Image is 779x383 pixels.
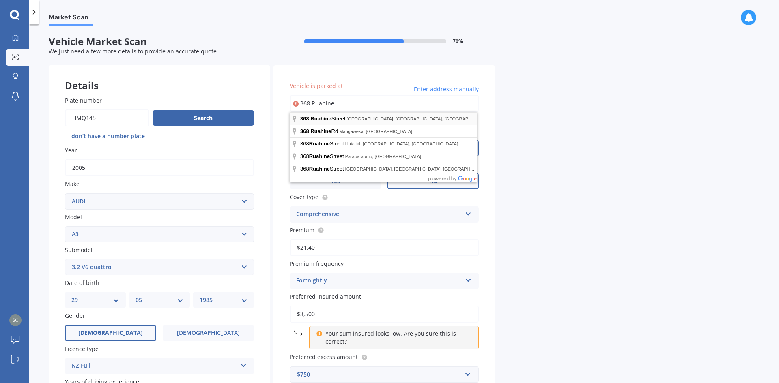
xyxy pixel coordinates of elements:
span: Market Scan [49,13,93,24]
span: Street [300,116,346,122]
span: Licence type [65,345,99,353]
span: Vehicle Market Scan [49,36,272,47]
span: 368 Street [300,141,345,147]
span: Ruahine [309,166,330,172]
img: ffc2967cc7aadfa7c89a72006ae5cedb [9,314,22,326]
span: 368 [300,116,309,122]
span: 368 Street [300,166,345,172]
input: YYYY [65,159,254,176]
span: Model [65,213,82,221]
span: Submodel [65,246,93,254]
span: [DEMOGRAPHIC_DATA] [177,330,240,336]
span: Rd [300,128,339,134]
span: Premium [290,226,314,234]
span: 70 % [453,39,463,44]
span: Ruahine [310,116,331,122]
div: Fortnightly [296,276,462,286]
span: Preferred excess amount [290,353,358,361]
span: 368 Ruahine [300,128,331,134]
div: NZ Full [71,361,237,371]
span: [GEOGRAPHIC_DATA], [GEOGRAPHIC_DATA], [GEOGRAPHIC_DATA] [345,167,490,171]
span: Premium frequency [290,260,344,267]
div: Comprehensive [296,210,462,219]
span: Yes [331,178,340,185]
input: Enter address [290,95,479,112]
span: Paraparaumu, [GEOGRAPHIC_DATA] [345,154,421,159]
input: Enter premium [290,239,479,256]
button: I don’t have a number plate [65,130,148,143]
button: Search [153,110,254,126]
span: Plate number [65,96,102,104]
span: Preferred insured amount [290,293,361,300]
span: Enter address manually [414,85,479,93]
span: Ruahine [309,141,330,147]
span: Mangaweka, [GEOGRAPHIC_DATA] [339,129,412,134]
span: We just need a few more details to provide an accurate quote [49,47,217,55]
input: Enter plate number [65,109,149,126]
div: Details [49,65,270,90]
div: $750 [297,370,462,379]
p: Your sum insured looks low. Are you sure this is correct? [325,330,469,346]
span: Hataitai, [GEOGRAPHIC_DATA], [GEOGRAPHIC_DATA] [345,141,458,146]
span: [GEOGRAPHIC_DATA], [GEOGRAPHIC_DATA], [GEOGRAPHIC_DATA] [346,116,491,121]
span: No [429,178,437,185]
span: 368 Street [300,153,345,159]
span: Ruahine [309,153,330,159]
span: Year [65,146,77,154]
span: Date of birth [65,279,99,287]
span: [DEMOGRAPHIC_DATA] [78,330,143,336]
input: Enter amount [290,306,479,323]
span: Gender [65,312,85,320]
span: Vehicle is parked at [290,82,343,90]
span: Make [65,180,80,188]
span: Cover type [290,193,318,201]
